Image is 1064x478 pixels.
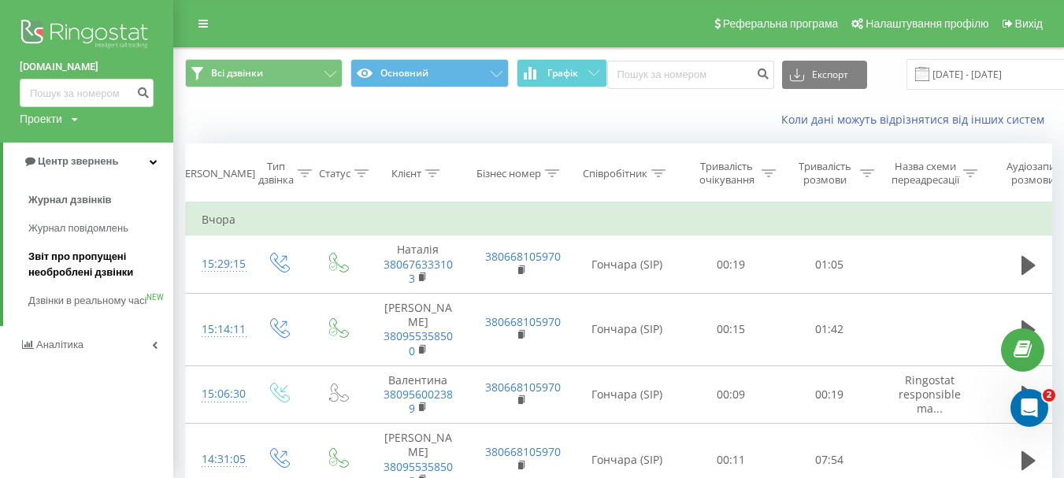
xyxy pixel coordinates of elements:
[485,314,561,329] a: 380668105970
[607,61,774,89] input: Пошук за номером
[1010,389,1048,427] iframe: Intercom live chat
[20,16,154,55] img: Ringostat logo
[319,167,350,180] div: Статус
[202,379,233,409] div: 15:06:30
[723,17,839,30] span: Реферальна програма
[517,59,607,87] button: Графік
[695,160,758,187] div: Тривалість очікування
[202,249,233,280] div: 15:29:15
[211,67,263,80] span: Всі дзвінки
[485,249,561,264] a: 380668105970
[682,293,780,365] td: 00:15
[3,143,173,180] a: Центр звернень
[202,444,233,475] div: 14:31:05
[28,243,173,287] a: Звіт про пропущені необроблені дзвінки
[28,287,173,315] a: Дзвінки в реальному часіNEW
[780,293,879,365] td: 01:42
[682,365,780,424] td: 00:09
[384,387,453,416] a: 380956002389
[485,380,561,395] a: 380668105970
[572,293,682,365] td: Гончара (SIP)
[38,155,118,167] span: Центр звернень
[782,61,867,89] button: Експорт
[28,249,165,280] span: Звіт про пропущені необроблені дзвінки
[384,257,453,286] a: 380676333103
[28,186,173,214] a: Журнал дзвінків
[391,167,421,180] div: Клієнт
[176,167,255,180] div: [PERSON_NAME]
[258,160,294,187] div: Тип дзвінка
[780,235,879,294] td: 01:05
[20,59,154,75] a: [DOMAIN_NAME]
[899,372,961,416] span: Ringostat responsible ma...
[780,365,879,424] td: 00:19
[572,365,682,424] td: Гончара (SIP)
[28,192,112,208] span: Журнал дзвінків
[781,112,1052,127] a: Коли дані можуть відрізнятися вiд інших систем
[28,220,128,236] span: Журнал повідомлень
[866,17,988,30] span: Налаштування профілю
[350,59,508,87] button: Основний
[185,59,343,87] button: Всі дзвінки
[682,235,780,294] td: 00:19
[794,160,856,187] div: Тривалість розмови
[476,167,541,180] div: Бізнес номер
[202,314,233,345] div: 15:14:11
[384,328,453,358] a: 380955358500
[485,444,561,459] a: 380668105970
[1015,17,1043,30] span: Вихід
[367,235,469,294] td: Наталія
[1043,389,1055,402] span: 2
[367,293,469,365] td: [PERSON_NAME]
[367,365,469,424] td: Валентина
[892,160,959,187] div: Назва схеми переадресації
[28,214,173,243] a: Журнал повідомлень
[28,293,146,309] span: Дзвінки в реальному часі
[572,235,682,294] td: Гончара (SIP)
[547,68,578,79] span: Графік
[20,111,62,127] div: Проекти
[20,79,154,107] input: Пошук за номером
[583,167,647,180] div: Співробітник
[36,339,83,350] span: Аналiтика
